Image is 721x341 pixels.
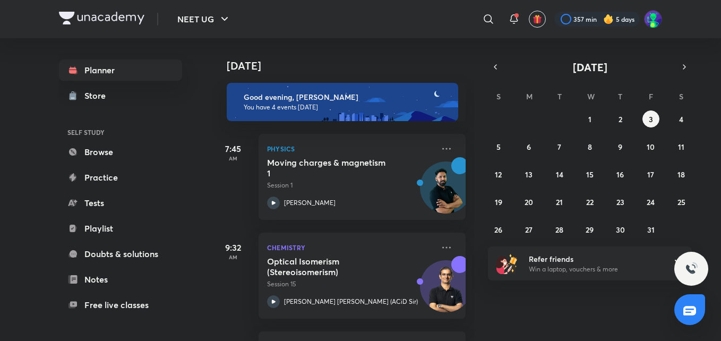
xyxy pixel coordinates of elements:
[647,142,655,152] abbr: October 10, 2025
[612,221,629,238] button: October 30, 2025
[679,91,683,101] abbr: Saturday
[581,221,598,238] button: October 29, 2025
[527,142,531,152] abbr: October 6, 2025
[587,91,595,101] abbr: Wednesday
[616,169,624,180] abbr: October 16, 2025
[642,221,659,238] button: October 31, 2025
[495,197,502,207] abbr: October 19, 2025
[59,85,182,106] a: Store
[267,157,399,178] h5: Moving charges & magnetism 1
[573,60,607,74] span: [DATE]
[59,141,182,163] a: Browse
[490,166,507,183] button: October 12, 2025
[244,92,449,102] h6: Good evening, [PERSON_NAME]
[679,114,683,124] abbr: October 4, 2025
[685,262,698,275] img: ttu
[642,166,659,183] button: October 17, 2025
[649,91,653,101] abbr: Friday
[557,142,561,152] abbr: October 7, 2025
[586,225,594,235] abbr: October 29, 2025
[677,169,685,180] abbr: October 18, 2025
[59,12,144,24] img: Company Logo
[212,254,254,260] p: AM
[551,138,568,155] button: October 7, 2025
[581,110,598,127] button: October 1, 2025
[529,253,659,265] h6: Refer friends
[533,14,542,24] img: avatar
[496,253,518,274] img: referral
[581,138,598,155] button: October 8, 2025
[557,91,562,101] abbr: Tuesday
[586,169,594,180] abbr: October 15, 2025
[588,142,592,152] abbr: October 8, 2025
[59,192,182,214] a: Tests
[520,138,537,155] button: October 6, 2025
[642,193,659,210] button: October 24, 2025
[59,59,182,81] a: Planner
[525,169,533,180] abbr: October 13, 2025
[551,221,568,238] button: October 28, 2025
[495,169,502,180] abbr: October 12, 2025
[612,110,629,127] button: October 2, 2025
[496,142,501,152] abbr: October 5, 2025
[647,225,655,235] abbr: October 31, 2025
[555,225,563,235] abbr: October 28, 2025
[673,138,690,155] button: October 11, 2025
[586,197,594,207] abbr: October 22, 2025
[496,91,501,101] abbr: Sunday
[644,10,662,28] img: Kaushiki Srivastava
[490,221,507,238] button: October 26, 2025
[647,197,655,207] abbr: October 24, 2025
[678,142,684,152] abbr: October 11, 2025
[551,193,568,210] button: October 21, 2025
[490,193,507,210] button: October 19, 2025
[267,241,434,254] p: Chemistry
[588,114,591,124] abbr: October 1, 2025
[649,114,653,124] abbr: October 3, 2025
[520,221,537,238] button: October 27, 2025
[503,59,677,74] button: [DATE]
[616,225,625,235] abbr: October 30, 2025
[581,193,598,210] button: October 22, 2025
[551,166,568,183] button: October 14, 2025
[59,12,144,27] a: Company Logo
[59,243,182,265] a: Doubts & solutions
[267,279,434,289] p: Session 15
[618,91,622,101] abbr: Thursday
[171,8,237,30] button: NEET UG
[267,142,434,155] p: Physics
[267,256,399,277] h5: Optical Isomerism (Stereoisomerism)
[59,269,182,290] a: Notes
[619,114,622,124] abbr: October 2, 2025
[612,193,629,210] button: October 23, 2025
[581,166,598,183] button: October 15, 2025
[520,166,537,183] button: October 13, 2025
[59,123,182,141] h6: SELF STUDY
[227,59,476,72] h4: [DATE]
[525,225,533,235] abbr: October 27, 2025
[227,83,458,121] img: evening
[612,166,629,183] button: October 16, 2025
[267,181,434,190] p: Session 1
[616,197,624,207] abbr: October 23, 2025
[556,169,563,180] abbr: October 14, 2025
[642,110,659,127] button: October 3, 2025
[529,11,546,28] button: avatar
[612,138,629,155] button: October 9, 2025
[59,167,182,188] a: Practice
[673,193,690,210] button: October 25, 2025
[420,167,471,218] img: Avatar
[59,218,182,239] a: Playlist
[212,155,254,161] p: AM
[529,265,659,274] p: Win a laptop, vouchers & more
[556,197,563,207] abbr: October 21, 2025
[673,110,690,127] button: October 4, 2025
[603,14,614,24] img: streak
[284,297,418,306] p: [PERSON_NAME] [PERSON_NAME] (ACiD Sir)
[244,103,449,112] p: You have 4 events [DATE]
[642,138,659,155] button: October 10, 2025
[520,193,537,210] button: October 20, 2025
[677,197,685,207] abbr: October 25, 2025
[618,142,622,152] abbr: October 9, 2025
[494,225,502,235] abbr: October 26, 2025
